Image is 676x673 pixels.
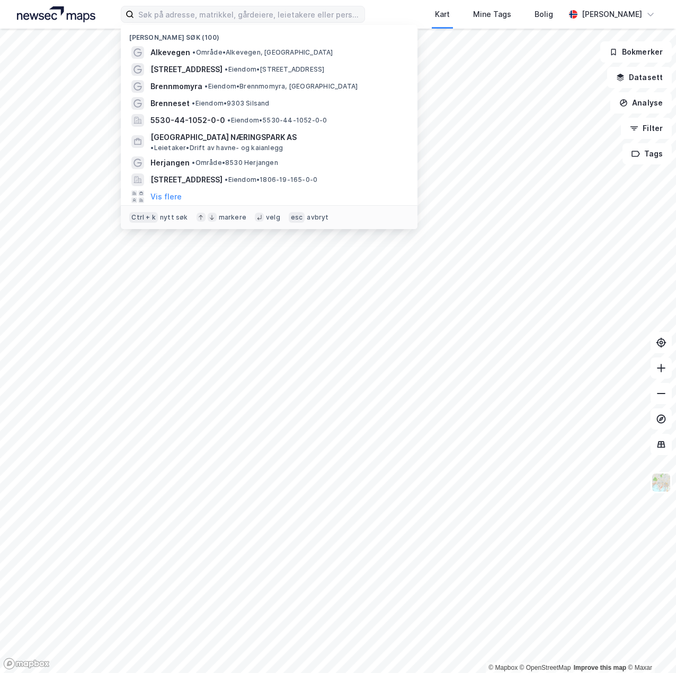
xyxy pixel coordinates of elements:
[192,159,278,167] span: Område • 8530 Herjangen
[219,213,246,222] div: markere
[150,80,202,93] span: Brennmomyra
[129,212,158,223] div: Ctrl + k
[134,6,364,22] input: Søk på adresse, matrikkel, gårdeiere, leietakere eller personer
[622,143,672,164] button: Tags
[160,213,188,222] div: nytt søk
[225,65,228,73] span: •
[520,664,571,671] a: OpenStreetMap
[192,48,195,56] span: •
[150,144,154,152] span: •
[473,8,511,21] div: Mine Tags
[435,8,450,21] div: Kart
[227,116,230,124] span: •
[574,664,626,671] a: Improve this map
[607,67,672,88] button: Datasett
[227,116,327,125] span: Eiendom • 5530-44-1052-0-0
[192,99,195,107] span: •
[266,213,280,222] div: velg
[121,25,417,44] div: [PERSON_NAME] søk (100)
[307,213,328,222] div: avbryt
[150,190,182,203] button: Vis flere
[17,6,95,22] img: logo.a4113a55bc3d86da70a041830d287a7e.svg
[150,131,297,144] span: [GEOGRAPHIC_DATA] NÆRINGSPARK AS
[582,8,642,21] div: [PERSON_NAME]
[651,473,671,493] img: Z
[621,118,672,139] button: Filter
[225,176,228,183] span: •
[150,114,225,127] span: 5530-44-1052-0-0
[289,212,305,223] div: esc
[192,48,333,57] span: Område • Alkevegen, [GEOGRAPHIC_DATA]
[150,173,223,186] span: [STREET_ADDRESS]
[150,144,283,152] span: Leietaker • Drift av havne- og kaianlegg
[192,99,269,108] span: Eiendom • 9303 Silsand
[192,159,195,167] span: •
[623,622,676,673] iframe: Chat Widget
[150,156,190,169] span: Herjangen
[150,63,223,76] span: [STREET_ADDRESS]
[150,97,190,110] span: Brenneset
[623,622,676,673] div: Kontrollprogram for chat
[610,92,672,113] button: Analyse
[225,65,324,74] span: Eiendom • [STREET_ADDRESS]
[488,664,518,671] a: Mapbox
[535,8,553,21] div: Bolig
[204,82,208,90] span: •
[150,46,190,59] span: Alkevegen
[225,176,317,184] span: Eiendom • 1806-19-165-0-0
[204,82,358,91] span: Eiendom • Brennmomyra, [GEOGRAPHIC_DATA]
[600,41,672,63] button: Bokmerker
[3,658,50,670] a: Mapbox homepage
